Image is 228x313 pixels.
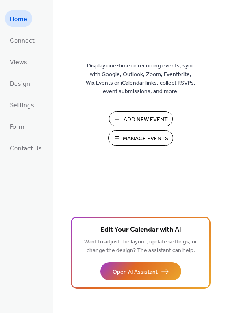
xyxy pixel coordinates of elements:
span: Views [10,56,27,69]
span: Connect [10,35,35,47]
span: Manage Events [123,135,168,143]
a: Contact Us [5,139,47,156]
a: Settings [5,96,39,113]
span: Add New Event [124,115,168,124]
span: Want to adjust the layout, update settings, or change the design? The assistant can help. [84,237,197,256]
span: Home [10,13,27,26]
button: Add New Event [109,111,173,126]
a: Home [5,10,32,27]
button: Manage Events [108,130,173,146]
span: Contact Us [10,142,42,155]
a: Form [5,117,29,135]
span: Display one-time or recurring events, sync with Google, Outlook, Zoom, Eventbrite, Wix Events or ... [86,62,195,96]
span: Design [10,78,30,90]
a: Connect [5,31,39,49]
a: Views [5,53,32,70]
span: Open AI Assistant [113,268,158,276]
span: Form [10,121,24,133]
a: Design [5,74,35,92]
span: Edit Your Calendar with AI [100,224,181,236]
button: Open AI Assistant [100,262,181,280]
span: Settings [10,99,34,112]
